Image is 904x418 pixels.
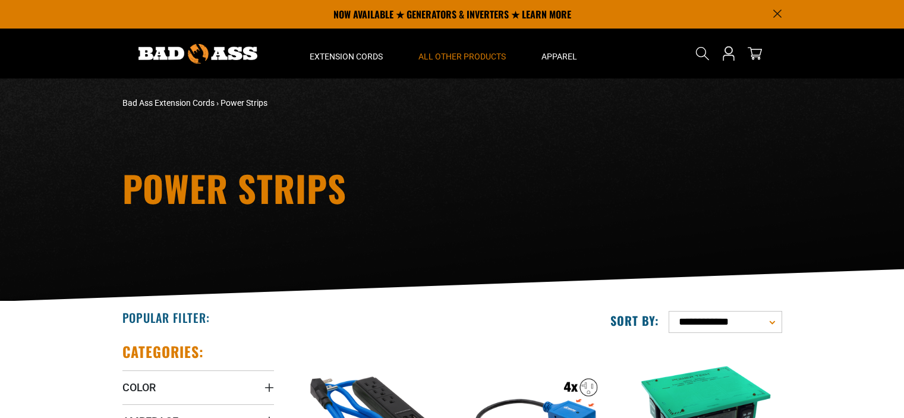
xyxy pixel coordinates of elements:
h1: Power Strips [122,170,556,206]
span: Apparel [541,51,577,62]
span: All Other Products [418,51,506,62]
summary: All Other Products [401,29,524,78]
summary: Apparel [524,29,595,78]
span: Extension Cords [310,51,383,62]
h2: Categories: [122,342,204,361]
label: Sort by: [610,313,659,328]
h2: Popular Filter: [122,310,210,325]
img: Bad Ass Extension Cords [138,44,257,64]
span: Power Strips [221,98,267,108]
nav: breadcrumbs [122,97,556,109]
span: Color [122,381,156,394]
summary: Color [122,370,274,404]
summary: Search [693,44,712,63]
span: › [216,98,219,108]
a: Bad Ass Extension Cords [122,98,215,108]
summary: Extension Cords [292,29,401,78]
